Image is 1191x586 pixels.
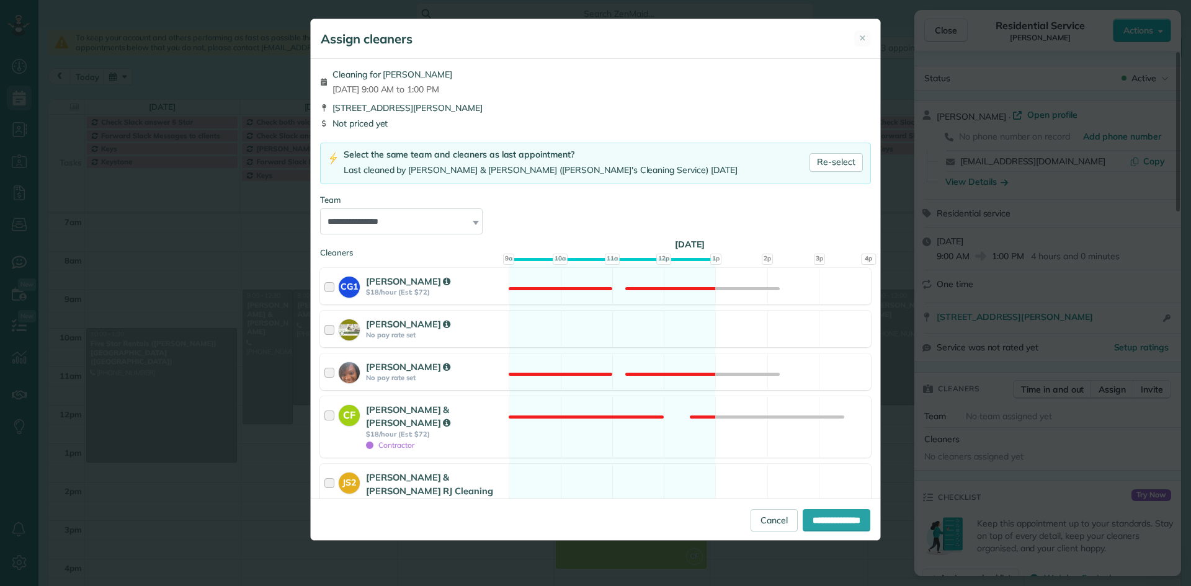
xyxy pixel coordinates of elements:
strong: CG1 [339,277,360,293]
strong: No pay rate set [366,331,505,339]
img: lightning-bolt-icon-94e5364df696ac2de96d3a42b8a9ff6ba979493684c50e6bbbcda72601fa0d29.png [328,152,339,165]
strong: [PERSON_NAME] & [PERSON_NAME] RJ Cleaning Services [366,471,493,510]
span: [DATE] 9:00 AM to 1:00 PM [332,83,452,95]
strong: [PERSON_NAME] [366,275,450,287]
strong: No pay rate set [366,373,505,382]
span: ✕ [859,32,866,44]
div: Not priced yet [320,117,871,130]
strong: $18/hour (Est: $72) [366,288,505,296]
h5: Assign cleaners [321,30,413,48]
strong: JS2 [339,473,360,489]
span: Cleaning for [PERSON_NAME] [332,68,452,81]
strong: [PERSON_NAME] & [PERSON_NAME] [366,404,450,428]
div: Last cleaned by [PERSON_NAME] & [PERSON_NAME] ([PERSON_NAME]'s Cleaning Service) [DATE] [344,164,738,177]
div: [STREET_ADDRESS][PERSON_NAME] [320,102,871,114]
strong: [PERSON_NAME] [366,318,450,330]
strong: [PERSON_NAME] [366,361,450,373]
div: Team [320,194,871,206]
span: Contractor [366,440,414,450]
strong: $18/hour (Est: $72) [366,430,505,438]
div: Cleaners [320,247,871,251]
div: Select the same team and cleaners as last appointment? [344,148,738,161]
a: Cancel [751,509,798,531]
strong: CF [339,405,360,422]
a: Re-select [810,153,863,172]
